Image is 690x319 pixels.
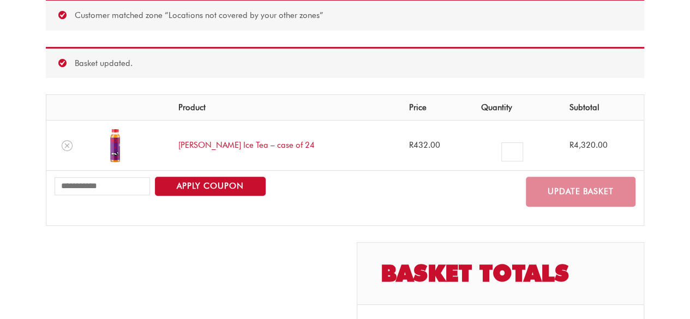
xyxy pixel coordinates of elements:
img: BOS_500ml_Berry [96,127,134,165]
th: Product [170,95,401,120]
div: Basket updated. [46,47,644,79]
input: Product quantity [501,142,523,161]
h2: Basket totals [357,243,644,305]
th: Subtotal [561,95,644,120]
a: [PERSON_NAME] Ice Tea – case of 24 [178,140,315,150]
button: Apply coupon [155,177,266,196]
th: Quantity [472,95,561,120]
a: Remove Berry Rooibos Ice Tea - case of 24 from cart [62,140,73,151]
bdi: 432.00 [409,140,440,150]
span: R [409,140,413,150]
bdi: 4,320.00 [569,140,608,150]
button: Update basket [526,177,635,207]
th: Price [401,95,472,120]
span: R [569,140,574,150]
